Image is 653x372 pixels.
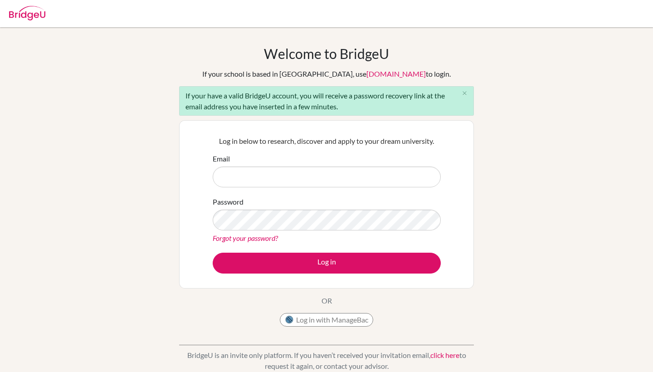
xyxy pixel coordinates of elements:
[455,87,473,100] button: Close
[264,45,389,62] h1: Welcome to BridgeU
[202,69,451,79] div: If your school is based in [GEOGRAPHIC_DATA], use to login.
[366,69,426,78] a: [DOMAIN_NAME]
[9,6,45,20] img: Bridge-U
[322,295,332,306] p: OR
[213,234,278,242] a: Forgot your password?
[213,253,441,274] button: Log in
[179,350,474,372] p: BridgeU is an invite only platform. If you haven’t received your invitation email, to request it ...
[461,90,468,97] i: close
[213,136,441,147] p: Log in below to research, discover and apply to your dream university.
[280,313,373,327] button: Log in with ManageBac
[213,196,244,207] label: Password
[430,351,459,359] a: click here
[213,153,230,164] label: Email
[179,86,474,116] div: If your have a valid BridgeU account, you will receive a password recovery link at the email addr...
